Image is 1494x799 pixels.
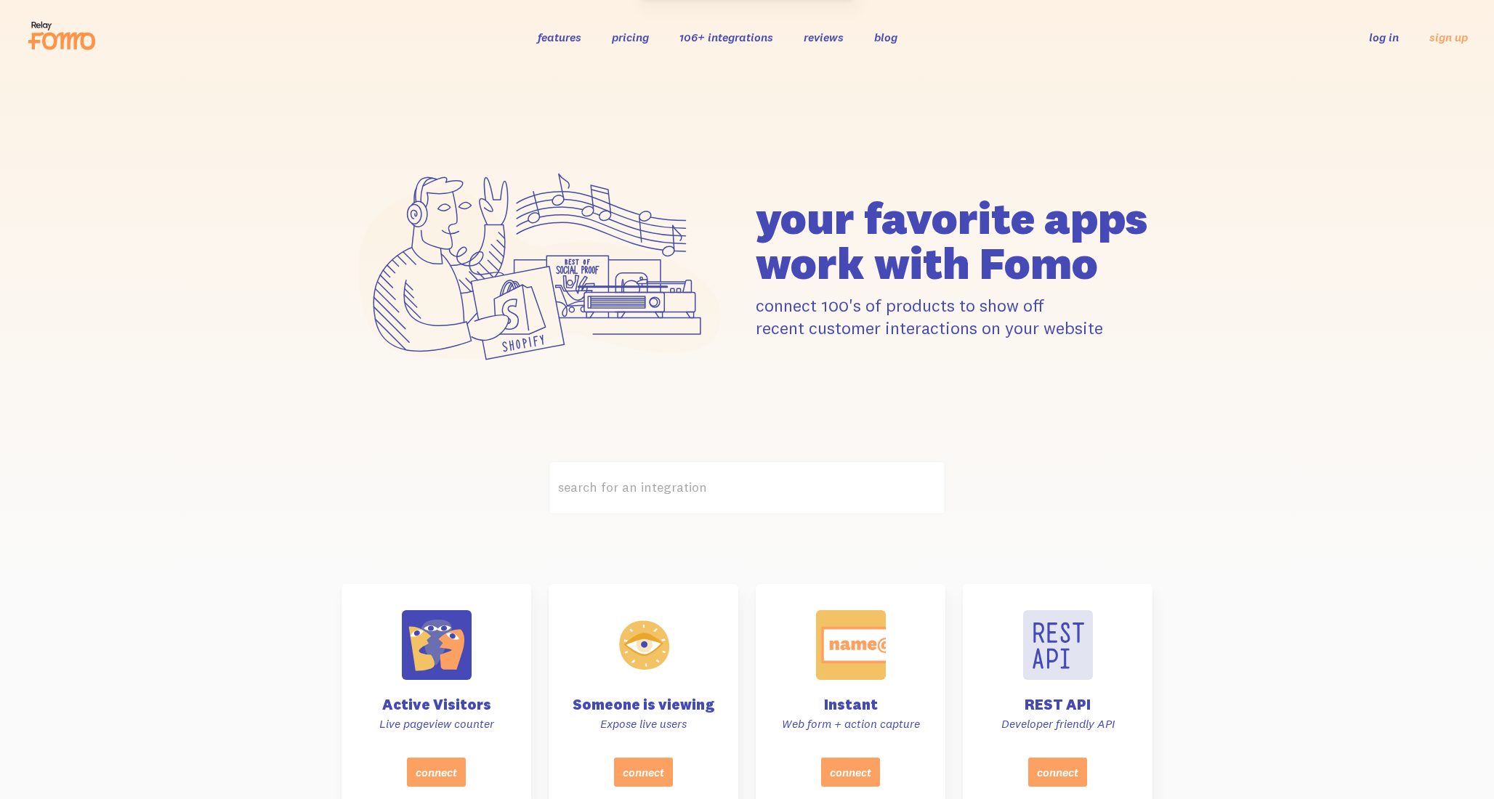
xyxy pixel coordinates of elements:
a: blog [874,30,897,44]
h1: your favorite apps work with Fomo [756,195,1152,285]
h4: Someone is viewing [566,697,721,712]
a: pricing [612,30,649,44]
h4: Instant [773,697,928,712]
h4: REST API [980,697,1135,712]
button: connect [614,758,673,787]
a: features [538,30,581,44]
a: reviews [804,30,844,44]
button: connect [407,758,466,787]
p: connect 100's of products to show off recent customer interactions on your website [756,294,1152,339]
label: search for an integration [549,461,945,514]
button: connect [821,758,880,787]
a: 106+ integrations [679,30,773,44]
a: log in [1369,30,1399,44]
a: sign up [1429,30,1468,45]
h4: Active Visitors [359,697,514,712]
p: Expose live users [566,716,721,731]
button: connect [1028,758,1087,787]
p: Live pageview counter [359,716,514,731]
p: Web form + action capture [773,716,928,731]
p: Developer friendly API [980,716,1135,731]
